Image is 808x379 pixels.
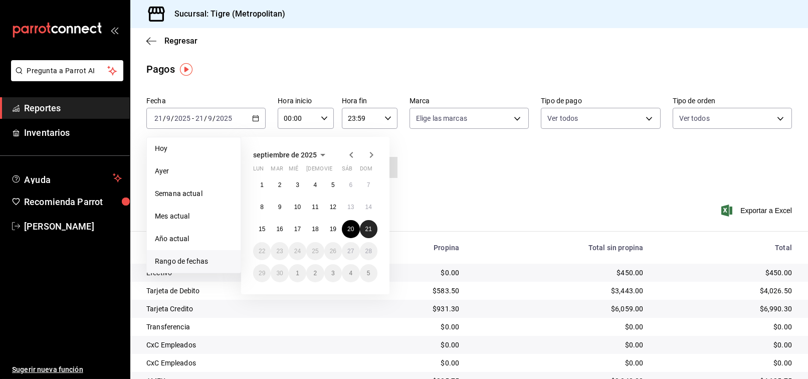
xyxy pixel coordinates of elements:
span: Ver todos [547,113,578,123]
div: $0.00 [659,340,792,350]
button: 2 de octubre de 2025 [306,264,324,282]
abbr: lunes [253,165,264,176]
abbr: sábado [342,165,352,176]
button: 2 de septiembre de 2025 [271,176,288,194]
button: 5 de septiembre de 2025 [324,176,342,194]
abbr: 17 de septiembre de 2025 [294,226,301,233]
button: Regresar [146,36,197,46]
button: 3 de octubre de 2025 [324,264,342,282]
span: Ayuda [24,172,109,184]
abbr: 23 de septiembre de 2025 [276,248,283,255]
button: 29 de septiembre de 2025 [253,264,271,282]
span: Hoy [155,143,233,154]
abbr: 11 de septiembre de 2025 [312,204,318,211]
abbr: 10 de septiembre de 2025 [294,204,301,211]
button: 16 de septiembre de 2025 [271,220,288,238]
button: 7 de septiembre de 2025 [360,176,377,194]
input: -- [166,114,171,122]
div: CxC Empleados [146,340,334,350]
abbr: 4 de septiembre de 2025 [314,181,317,188]
h3: Sucursal: Tigre (Metropolitan) [166,8,285,20]
div: $4,026.50 [659,286,792,296]
abbr: 21 de septiembre de 2025 [365,226,372,233]
label: Hora inicio [278,98,333,105]
button: 22 de septiembre de 2025 [253,242,271,260]
abbr: 30 de septiembre de 2025 [276,270,283,277]
div: $931.30 [350,304,459,314]
button: 1 de octubre de 2025 [289,264,306,282]
abbr: 3 de octubre de 2025 [331,270,335,277]
abbr: 2 de octubre de 2025 [314,270,317,277]
abbr: 1 de septiembre de 2025 [260,181,264,188]
div: Tarjeta de Debito [146,286,334,296]
span: Mes actual [155,211,233,222]
abbr: 9 de septiembre de 2025 [278,204,282,211]
input: -- [195,114,204,122]
abbr: 2 de septiembre de 2025 [278,181,282,188]
abbr: martes [271,165,283,176]
button: 19 de septiembre de 2025 [324,220,342,238]
button: 28 de septiembre de 2025 [360,242,377,260]
div: Pagos [146,62,175,77]
abbr: 6 de septiembre de 2025 [349,181,352,188]
label: Fecha [146,98,266,105]
label: Marca [410,98,529,105]
button: septiembre de 2025 [253,149,329,161]
button: Exportar a Excel [723,205,792,217]
abbr: 12 de septiembre de 2025 [330,204,336,211]
div: Transferencia [146,322,334,332]
abbr: 18 de septiembre de 2025 [312,226,318,233]
div: $0.00 [475,340,643,350]
button: 23 de septiembre de 2025 [271,242,288,260]
abbr: 3 de septiembre de 2025 [296,181,299,188]
button: 6 de septiembre de 2025 [342,176,359,194]
button: 26 de septiembre de 2025 [324,242,342,260]
button: 27 de septiembre de 2025 [342,242,359,260]
div: $0.00 [475,358,643,368]
button: 14 de septiembre de 2025 [360,198,377,216]
abbr: viernes [324,165,332,176]
div: $450.00 [659,268,792,278]
button: 25 de septiembre de 2025 [306,242,324,260]
button: 13 de septiembre de 2025 [342,198,359,216]
button: 5 de octubre de 2025 [360,264,377,282]
button: 17 de septiembre de 2025 [289,220,306,238]
abbr: 26 de septiembre de 2025 [330,248,336,255]
abbr: 20 de septiembre de 2025 [347,226,354,233]
div: $0.00 [350,340,459,350]
abbr: 8 de septiembre de 2025 [260,204,264,211]
button: 4 de octubre de 2025 [342,264,359,282]
button: 21 de septiembre de 2025 [360,220,377,238]
div: $0.00 [475,322,643,332]
abbr: 29 de septiembre de 2025 [259,270,265,277]
abbr: 5 de octubre de 2025 [367,270,370,277]
abbr: 4 de octubre de 2025 [349,270,352,277]
abbr: 24 de septiembre de 2025 [294,248,301,255]
div: CxC Empleados [146,358,334,368]
img: Tooltip marker [180,63,192,76]
abbr: 13 de septiembre de 2025 [347,204,354,211]
span: [PERSON_NAME] [24,220,122,233]
div: $450.00 [475,268,643,278]
abbr: 14 de septiembre de 2025 [365,204,372,211]
input: ---- [216,114,233,122]
div: Tarjeta Credito [146,304,334,314]
div: $3,443.00 [475,286,643,296]
button: 30 de septiembre de 2025 [271,264,288,282]
div: $0.00 [350,322,459,332]
span: Reportes [24,101,122,115]
span: Pregunta a Parrot AI [27,66,108,76]
span: Sugerir nueva función [12,364,122,375]
div: Total sin propina [475,244,643,252]
abbr: 7 de septiembre de 2025 [367,181,370,188]
input: ---- [174,114,191,122]
abbr: 16 de septiembre de 2025 [276,226,283,233]
button: 20 de septiembre de 2025 [342,220,359,238]
abbr: 19 de septiembre de 2025 [330,226,336,233]
div: $0.00 [659,358,792,368]
abbr: 15 de septiembre de 2025 [259,226,265,233]
a: Pregunta a Parrot AI [7,73,123,83]
span: - [192,114,194,122]
label: Tipo de orden [673,98,792,105]
span: / [213,114,216,122]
